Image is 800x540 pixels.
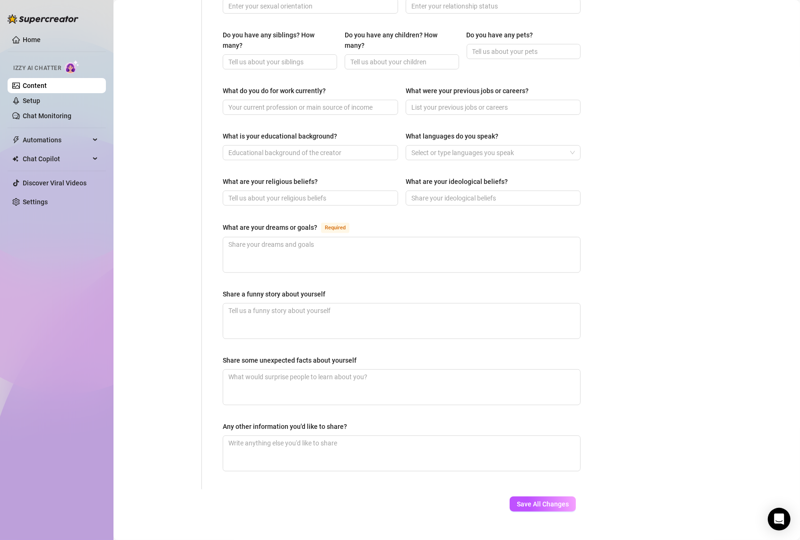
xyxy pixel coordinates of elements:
[411,102,574,113] input: What were your previous jobs or careers?
[223,30,337,51] label: Do you have any siblings? How many?
[411,147,413,158] input: What languages do you speak?
[13,64,61,73] span: Izzy AI Chatter
[406,86,529,96] div: What were your previous jobs or careers?
[223,289,332,299] label: Share a funny story about yourself
[411,193,574,203] input: What are your ideological beliefs?
[223,86,332,96] label: What do you do for work currently?
[223,30,330,51] div: Do you have any siblings? How many?
[517,500,569,508] span: Save All Changes
[65,60,79,74] img: AI Chatter
[228,148,391,158] input: What is your educational background?
[23,97,40,105] a: Setup
[223,222,360,233] label: What are your dreams or goals?
[23,36,41,44] a: Home
[223,86,326,96] div: What do you do for work currently?
[228,57,330,67] input: Do you have any siblings? How many?
[406,86,535,96] label: What were your previous jobs or careers?
[23,179,87,187] a: Discover Viral Videos
[510,496,576,512] button: Save All Changes
[223,421,354,432] label: Any other information you'd like to share?
[223,222,317,233] div: What are your dreams or goals?
[345,30,459,51] label: Do you have any children? How many?
[223,289,325,299] div: Share a funny story about yourself
[472,46,574,57] input: Do you have any pets?
[223,131,344,141] label: What is your educational background?
[12,156,18,162] img: Chat Copilot
[223,355,357,366] div: Share some unexpected facts about yourself
[23,151,90,166] span: Chat Copilot
[768,508,791,531] div: Open Intercom Messenger
[223,176,324,187] label: What are your religious beliefs?
[223,131,337,141] div: What is your educational background?
[223,370,580,405] textarea: Share some unexpected facts about yourself
[23,198,48,206] a: Settings
[223,304,580,339] textarea: Share a funny story about yourself
[23,112,71,120] a: Chat Monitoring
[223,237,580,272] textarea: What are your dreams or goals?
[406,176,514,187] label: What are your ideological beliefs?
[228,193,391,203] input: What are your religious beliefs?
[8,14,78,24] img: logo-BBDzfeDw.svg
[406,131,498,141] div: What languages do you speak?
[223,355,363,366] label: Share some unexpected facts about yourself
[406,131,505,141] label: What languages do you speak?
[345,30,452,51] div: Do you have any children? How many?
[223,436,580,471] textarea: Any other information you'd like to share?
[321,223,349,233] span: Required
[406,176,508,187] div: What are your ideological beliefs?
[228,1,391,11] input: Sexual Orientation
[350,57,452,67] input: Do you have any children? How many?
[411,1,574,11] input: Relationship Status
[467,30,540,40] label: Do you have any pets?
[23,82,47,89] a: Content
[223,176,318,187] div: What are your religious beliefs?
[23,132,90,148] span: Automations
[467,30,533,40] div: Do you have any pets?
[223,421,347,432] div: Any other information you'd like to share?
[228,102,391,113] input: What do you do for work currently?
[12,136,20,144] span: thunderbolt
